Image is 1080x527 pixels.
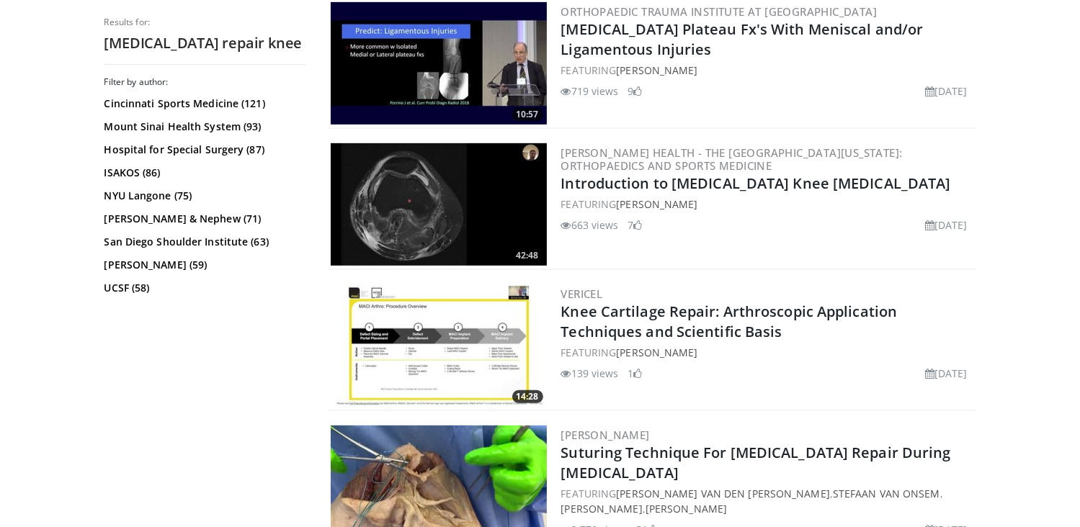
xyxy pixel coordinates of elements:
a: ISAKOS (86) [104,166,303,180]
div: FEATURING [561,63,973,78]
li: 139 views [561,366,619,381]
span: 14:28 [512,390,543,403]
li: 1 [628,366,642,381]
a: [PERSON_NAME] [616,346,697,359]
li: [DATE] [925,366,968,381]
a: [PERSON_NAME] [646,502,727,515]
li: [DATE] [925,84,968,99]
img: 8815fa6c-9f6c-425b-bf9d-b9a9a8d65e9f.300x170_q85_crop-smart_upscale.jpg [331,2,547,125]
span: 42:48 [512,249,543,262]
img: b7c8ed41-df81-44f5-8109-2bb6f2e8f9d3.300x170_q85_crop-smart_upscale.jpg [331,143,547,266]
p: Results for: [104,17,306,28]
a: stefaan van onsem [833,487,940,500]
a: [PERSON_NAME] [616,63,697,77]
a: San Diego Shoulder Institute (63) [104,235,303,249]
a: Mount Sinai Health System (93) [104,120,303,134]
h2: [MEDICAL_DATA] repair knee [104,34,306,53]
a: [PERSON_NAME] & Nephew (71) [104,212,303,226]
div: FEATURING [561,197,973,212]
a: [PERSON_NAME] VAN DEN [PERSON_NAME] [616,487,830,500]
div: FEATURING [561,345,973,360]
a: Suturing Technique For [MEDICAL_DATA] Repair During [MEDICAL_DATA] [561,443,951,482]
li: 663 views [561,217,619,233]
a: Hospital for Special Surgery (87) [104,143,303,157]
a: 14:28 [331,284,547,407]
a: Introduction to [MEDICAL_DATA] Knee [MEDICAL_DATA] [561,174,951,193]
a: Vericel [561,287,603,301]
a: [PERSON_NAME] Health - The [GEOGRAPHIC_DATA][US_STATE]: Orthopaedics and Sports Medicine [561,145,903,173]
a: NYU Langone (75) [104,189,303,203]
a: [PERSON_NAME] (59) [104,258,303,272]
a: Cincinnati Sports Medicine (121) [104,96,303,111]
img: 2444198d-1b18-4a77-bb67-3e21827492e5.300x170_q85_crop-smart_upscale.jpg [331,284,547,407]
div: FEATURING , , , [561,486,973,516]
a: [PERSON_NAME] [561,428,650,442]
a: Knee Cartilage Repair: Arthroscopic Application Techniques and Scientific Basis [561,302,898,341]
a: Orthopaedic Trauma Institute at [GEOGRAPHIC_DATA] [561,4,878,19]
a: [PERSON_NAME] [561,502,643,515]
li: [DATE] [925,217,968,233]
a: [MEDICAL_DATA] Plateau Fx's With Meniscal and/or Ligamentous Injuries [561,19,924,59]
span: 10:57 [512,108,543,121]
li: 719 views [561,84,619,99]
h3: Filter by author: [104,76,306,88]
a: 10:57 [331,2,547,125]
a: [PERSON_NAME] [616,197,697,211]
a: UCSF (58) [104,281,303,295]
li: 7 [628,217,642,233]
li: 9 [628,84,642,99]
a: 42:48 [331,143,547,266]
